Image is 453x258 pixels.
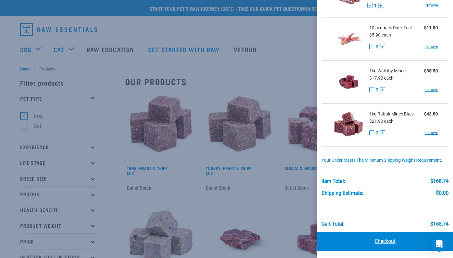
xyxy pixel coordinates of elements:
div: $168.74 [430,221,449,227]
span: 1kg Wallaby Mince [369,68,405,74]
div: Shipping Estimate: [322,190,363,196]
span: 1kg Rabbit Mince Bites [369,111,414,117]
button: - [367,3,372,8]
a: Checkout [317,232,453,251]
img: Wallaby Mince [332,66,365,98]
img: Rabbit Mince Bites [332,109,365,141]
button: + [380,87,385,92]
strong: $43.80 [424,111,438,116]
a: remove [425,87,438,93]
a: remove [425,130,438,136]
span: 2 [376,43,378,50]
span: $21.90 each [369,119,394,124]
span: 10 per pack Duck Feet [369,25,412,31]
iframe: Intercom live chat [432,237,447,252]
button: - [369,87,374,92]
button: + [380,130,385,135]
a: remove [425,44,438,49]
a: remove [425,3,438,8]
button: + [378,3,383,8]
button: - [369,44,374,49]
div: $168.74 [430,178,449,184]
strong: $11.80 [424,25,438,30]
img: Duck Feet [332,23,365,55]
button: - [369,130,374,135]
div: Cart total: [322,221,344,227]
span: 1 [374,2,377,9]
strong: $35.80 [424,68,438,73]
button: + [380,44,385,49]
span: 2 [376,87,378,93]
div: Your order meets the minimum shipping weight requirement. [322,158,449,163]
span: $5.90 each [369,32,391,37]
div: Item Total: [322,178,345,184]
span: $17.90 each [369,76,394,81]
div: $0.00 [436,190,449,196]
span: 2 [376,130,378,136]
